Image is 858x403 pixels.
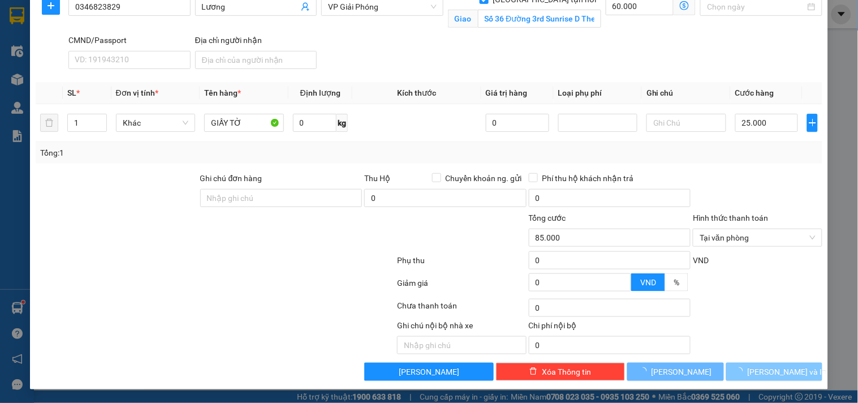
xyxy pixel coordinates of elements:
span: down [97,124,104,131]
span: VND [693,256,709,265]
span: Khác [123,114,188,131]
input: Giao tận nơi [478,10,601,28]
button: deleteXóa Thông tin [496,363,625,381]
label: Hình thức thanh toán [693,213,768,222]
button: plus [807,114,817,132]
li: Hotline: 19001155 [106,42,473,56]
div: Chưa thanh toán [396,299,527,319]
div: CMND/Passport [68,34,190,46]
span: Chuyển khoản ng. gửi [441,172,527,185]
span: Tên hàng [204,88,241,97]
span: Decrease Value [618,282,631,291]
th: Loại phụ phí [554,82,642,104]
span: Xóa Thông tin [542,366,591,378]
span: Đơn vị tính [116,88,158,97]
b: GỬI : VP [PERSON_NAME] TB [14,82,221,101]
span: SL [67,88,76,97]
input: Ghi chú đơn hàng [200,189,363,207]
span: [PERSON_NAME] [652,366,712,378]
label: Ghi chú đơn hàng [200,174,262,183]
span: loading [735,367,748,375]
button: [PERSON_NAME] [627,363,723,381]
span: Thu Hộ [364,174,390,183]
span: delete [529,367,537,376]
span: loading [639,367,652,375]
input: VD: Bàn, Ghế [204,114,283,132]
span: Định lượng [300,88,340,97]
div: Địa chỉ người nhận [195,34,317,46]
span: Cước hàng [735,88,774,97]
div: Ghi chú nội bộ nhà xe [397,319,526,336]
span: Increase Value [618,274,631,282]
th: Ghi chú [642,82,730,104]
button: [PERSON_NAME] [364,363,493,381]
span: Phí thu hộ khách nhận trả [538,172,639,185]
span: Decrease Value [94,123,106,131]
span: down [622,284,628,290]
input: Nhập ghi chú [397,336,526,354]
span: Tại văn phòng [700,229,815,246]
span: Tổng cước [529,213,566,222]
li: Số 10 ngõ 15 Ngọc Hồi, Q.[PERSON_NAME], [GEOGRAPHIC_DATA] [106,28,473,42]
img: logo.jpg [14,14,71,71]
span: Giao [448,10,478,28]
span: plus [42,1,59,10]
div: Phụ thu [396,254,527,274]
div: Chi phí nội bộ [529,319,691,336]
input: Địa chỉ của người nhận [195,51,317,69]
span: Kích thước [397,88,436,97]
span: dollar-circle [680,1,689,10]
div: Tổng: 1 [40,147,332,159]
div: Giảm giá [396,277,527,297]
input: Ghi Chú [646,114,726,132]
span: Increase Value [94,114,106,123]
span: up [622,275,628,282]
span: Giá trị hàng [486,88,528,97]
span: [PERSON_NAME] [399,366,459,378]
span: VND [640,278,656,287]
span: user-add [301,2,310,11]
span: [PERSON_NAME] và In [748,366,827,378]
span: kg [337,114,348,132]
span: % [674,278,679,287]
span: plus [808,118,817,127]
input: Ngày giao [707,1,805,13]
button: delete [40,114,58,132]
span: up [97,116,104,123]
span: close-circle [809,234,816,241]
button: [PERSON_NAME] và In [726,363,822,381]
input: 0 [486,114,549,132]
